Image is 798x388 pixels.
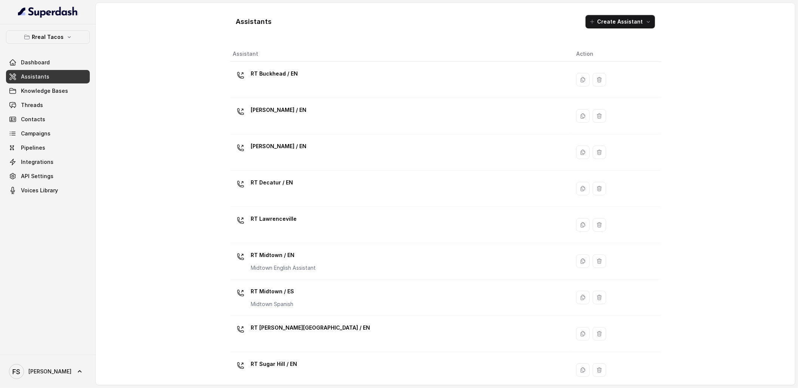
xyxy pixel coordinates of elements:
span: Threads [21,101,43,109]
a: Pipelines [6,141,90,155]
a: API Settings [6,169,90,183]
p: Midtown Spanish [251,300,294,308]
a: Contacts [6,113,90,126]
p: [PERSON_NAME] / EN [251,140,307,152]
p: RT Lawrenceville [251,213,297,225]
span: Dashboard [21,59,50,66]
p: [PERSON_NAME] / EN [251,104,307,116]
a: Voices Library [6,184,90,197]
span: Voices Library [21,187,58,194]
a: [PERSON_NAME] [6,361,90,382]
a: Dashboard [6,56,90,69]
a: Campaigns [6,127,90,140]
p: Midtown English Assistant [251,264,316,272]
p: RT Sugar Hill / EN [251,358,297,370]
a: Threads [6,98,90,112]
button: Create Assistant [585,15,655,28]
span: Integrations [21,158,53,166]
p: Rreal Tacos [32,33,64,42]
p: RT Midtown / EN [251,249,316,261]
span: API Settings [21,172,53,180]
span: Assistants [21,73,49,80]
img: light.svg [18,6,78,18]
p: RT Midtown / ES [251,285,294,297]
p: RT [PERSON_NAME][GEOGRAPHIC_DATA] / EN [251,322,370,334]
a: Knowledge Bases [6,84,90,98]
button: Rreal Tacos [6,30,90,44]
a: Integrations [6,155,90,169]
span: [PERSON_NAME] [28,368,71,375]
h1: Assistants [236,16,272,28]
th: Action [570,46,661,62]
p: RT Decatur / EN [251,177,293,189]
span: Contacts [21,116,45,123]
a: Assistants [6,70,90,83]
span: Pipelines [21,144,45,152]
th: Assistant [230,46,571,62]
p: RT Buckhead / EN [251,68,298,80]
span: Knowledge Bases [21,87,68,95]
text: FS [13,368,21,376]
span: Campaigns [21,130,51,137]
